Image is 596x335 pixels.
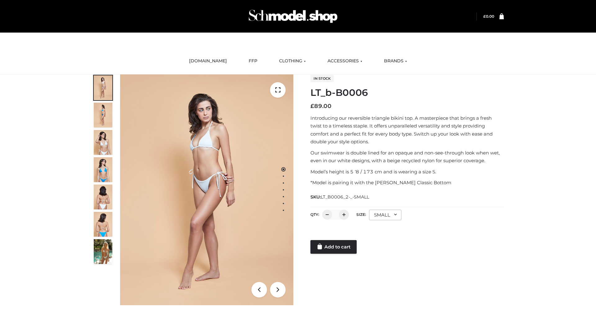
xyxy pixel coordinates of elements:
[321,194,369,200] span: LT_B0006_2-_-SMALL
[323,54,367,68] a: ACCESSORIES
[310,114,504,146] p: Introducing our reversible triangle bikini top. A masterpiece that brings a fresh twist to a time...
[94,75,112,100] img: ArielClassicBikiniTop_CloudNine_AzureSky_OW114ECO_1-scaled.jpg
[310,193,370,201] span: SKU:
[94,239,112,264] img: Arieltop_CloudNine_AzureSky2.jpg
[274,54,310,68] a: CLOTHING
[379,54,412,68] a: BRANDS
[483,14,486,19] span: £
[310,240,357,254] a: Add to cart
[310,149,504,165] p: Our swimwear is double lined for an opaque and non-see-through look when wet, even in our white d...
[356,212,366,217] label: Size:
[310,75,334,82] span: In stock
[483,14,494,19] bdi: 0.00
[369,210,401,220] div: SMALL
[483,14,494,19] a: £0.00
[246,4,340,29] img: Schmodel Admin 964
[120,74,293,305] img: ArielClassicBikiniTop_CloudNine_AzureSky_OW114ECO_1
[94,185,112,209] img: ArielClassicBikiniTop_CloudNine_AzureSky_OW114ECO_7-scaled.jpg
[94,157,112,182] img: ArielClassicBikiniTop_CloudNine_AzureSky_OW114ECO_4-scaled.jpg
[310,103,314,109] span: £
[244,54,262,68] a: FFP
[94,212,112,237] img: ArielClassicBikiniTop_CloudNine_AzureSky_OW114ECO_8-scaled.jpg
[94,103,112,127] img: ArielClassicBikiniTop_CloudNine_AzureSky_OW114ECO_2-scaled.jpg
[310,168,504,176] p: Model’s height is 5 ‘8 / 173 cm and is wearing a size S.
[94,130,112,155] img: ArielClassicBikiniTop_CloudNine_AzureSky_OW114ECO_3-scaled.jpg
[184,54,232,68] a: [DOMAIN_NAME]
[310,212,319,217] label: QTY:
[310,103,332,109] bdi: 89.00
[310,87,504,98] h1: LT_b-B0006
[310,179,504,187] p: *Model is pairing it with the [PERSON_NAME] Classic Bottom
